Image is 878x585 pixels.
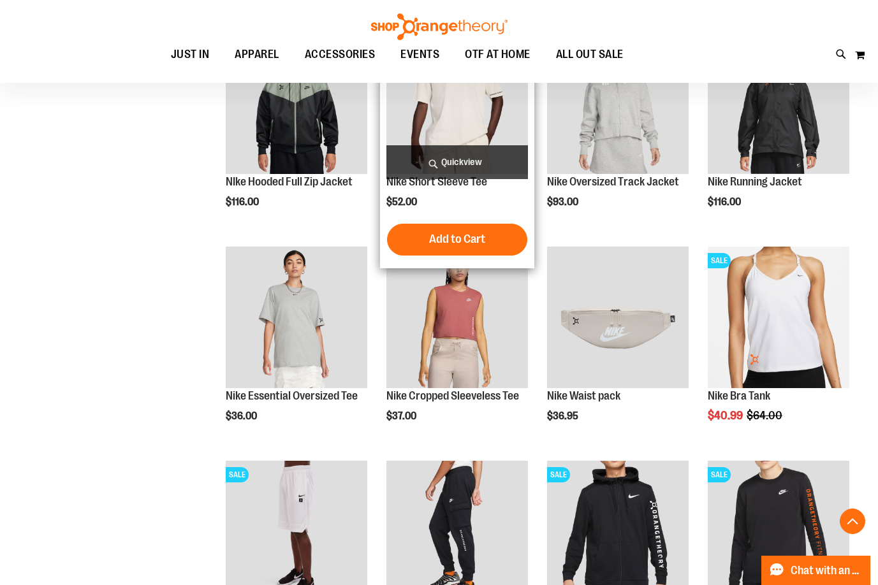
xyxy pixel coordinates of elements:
[386,32,528,174] img: Nike Short Sleeve Tee
[708,467,731,482] span: SALE
[226,32,367,174] img: NIke Hooded Full Zip Jacket
[708,247,849,390] a: Front facing view of plus Nike Bra TankSALE
[226,410,259,422] span: $36.00
[747,409,784,422] span: $64.00
[380,240,534,454] div: product
[386,410,418,422] span: $37.00
[219,240,374,454] div: product
[556,40,624,69] span: ALL OUT SALE
[226,247,367,388] img: Nike Essential Oversized Tee
[547,175,679,188] a: Nike Oversized Track Jacket
[219,26,374,240] div: product
[547,247,689,388] img: Main view of 2024 Convention Nike Waistpack
[708,175,802,188] a: Nike Running Jacket
[701,26,856,240] div: product
[708,247,849,388] img: Front facing view of plus Nike Bra Tank
[547,389,620,402] a: Nike Waist pack
[386,32,528,176] a: Nike Short Sleeve TeeNEW
[708,389,770,402] a: Nike Bra Tank
[708,253,731,268] span: SALE
[305,40,376,69] span: ACCESSORIES
[235,40,279,69] span: APPAREL
[547,196,580,208] span: $93.00
[369,13,509,40] img: Shop Orangetheory
[386,389,519,402] a: Nike Cropped Sleeveless Tee
[541,240,695,454] div: product
[761,556,871,585] button: Chat with an Expert
[226,467,249,482] span: SALE
[386,247,528,390] a: Nike Cropped Sleeveless Tee
[547,467,570,482] span: SALE
[400,40,439,69] span: EVENTS
[226,389,358,402] a: Nike Essential Oversized Tee
[791,565,863,577] span: Chat with an Expert
[547,247,689,390] a: Main view of 2024 Convention Nike Waistpack
[547,32,689,174] img: Nike Oversized Track Jacket
[701,240,856,454] div: product
[708,196,743,208] span: $116.00
[386,196,419,208] span: $52.00
[226,196,261,208] span: $116.00
[547,32,689,176] a: Nike Oversized Track Jacket
[226,247,367,390] a: Nike Essential Oversized Tee
[387,224,527,256] button: Add to Cart
[840,509,865,534] button: Back To Top
[541,26,695,240] div: product
[226,175,353,188] a: NIke Hooded Full Zip Jacket
[380,26,534,268] div: product
[386,145,528,179] a: Quickview
[386,247,528,388] img: Nike Cropped Sleeveless Tee
[429,232,485,246] span: Add to Cart
[708,409,745,422] span: $40.99
[708,32,849,176] a: Nike Running Jacket
[226,32,367,176] a: NIke Hooded Full Zip JacketNEW
[386,175,487,188] a: Nike Short Sleeve Tee
[465,40,530,69] span: OTF AT HOME
[547,410,580,422] span: $36.95
[171,40,210,69] span: JUST IN
[708,32,849,174] img: Nike Running Jacket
